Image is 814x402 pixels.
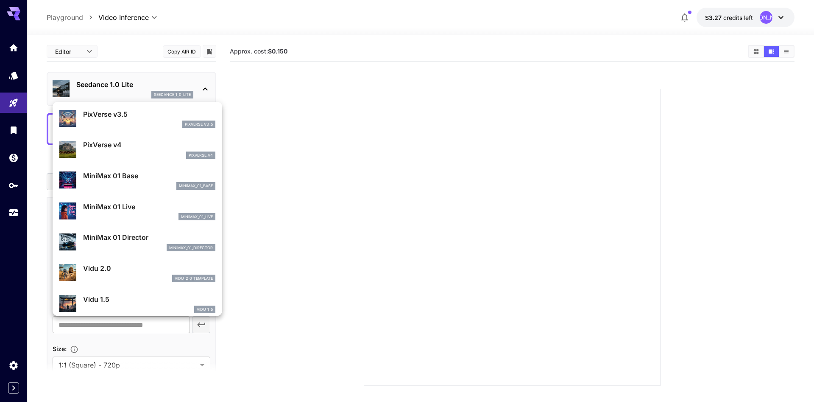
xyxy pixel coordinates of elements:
div: MiniMax 01 Directorminimax_01_director [59,229,215,255]
p: vidu_2_0_template [175,275,213,281]
p: MiniMax 01 Director [83,232,215,242]
p: vidu_1_5 [197,306,213,312]
p: pixverse_v3_5 [185,121,213,127]
p: pixverse_v4 [189,152,213,158]
p: PixVerse v3.5 [83,109,215,119]
div: PixVerse v3.5pixverse_v3_5 [59,106,215,132]
p: Vidu 2.0 [83,263,215,273]
p: minimax_01_base [179,183,213,189]
p: minimax_01_director [169,245,213,251]
p: MiniMax 01 Base [83,171,215,181]
div: Vidu 2.0vidu_2_0_template [59,260,215,286]
div: MiniMax 01 Baseminimax_01_base [59,167,215,193]
p: minimax_01_live [181,214,213,220]
div: Vidu 1.5vidu_1_5 [59,291,215,317]
p: PixVerse v4 [83,140,215,150]
p: Vidu 1.5 [83,294,215,304]
p: MiniMax 01 Live [83,202,215,212]
div: MiniMax 01 Liveminimax_01_live [59,198,215,224]
div: PixVerse v4pixverse_v4 [59,136,215,162]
